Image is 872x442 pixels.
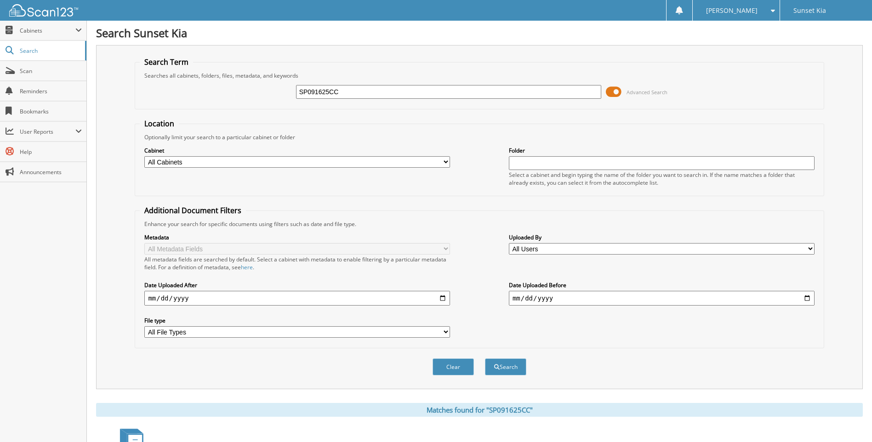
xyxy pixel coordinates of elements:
input: start [144,291,450,306]
div: Searches all cabinets, folders, files, metadata, and keywords [140,72,819,79]
span: Bookmarks [20,108,82,115]
span: Cabinets [20,27,75,34]
span: User Reports [20,128,75,136]
span: [PERSON_NAME] [706,8,758,13]
button: Search [485,358,526,375]
span: Announcements [20,168,82,176]
span: Reminders [20,87,82,95]
span: Help [20,148,82,156]
div: Optionally limit your search to a particular cabinet or folder [140,133,819,141]
button: Clear [433,358,474,375]
label: Metadata [144,233,450,241]
div: All metadata fields are searched by default. Select a cabinet with metadata to enable filtering b... [144,255,450,271]
label: Date Uploaded After [144,281,450,289]
label: File type [144,317,450,324]
div: Matches found for "SP091625CC" [96,403,863,417]
span: Sunset Kia [793,8,826,13]
span: Advanced Search [627,89,667,96]
label: Uploaded By [509,233,815,241]
label: Date Uploaded Before [509,281,815,289]
span: Scan [20,67,82,75]
input: end [509,291,815,306]
label: Folder [509,147,815,154]
span: Search [20,47,80,55]
legend: Search Term [140,57,193,67]
div: Select a cabinet and begin typing the name of the folder you want to search in. If the name match... [509,171,815,187]
label: Cabinet [144,147,450,154]
a: here [241,263,253,271]
div: Enhance your search for specific documents using filters such as date and file type. [140,220,819,228]
legend: Additional Document Filters [140,205,246,215]
h1: Search Sunset Kia [96,25,863,40]
img: scan123-logo-white.svg [9,4,78,17]
legend: Location [140,119,179,129]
